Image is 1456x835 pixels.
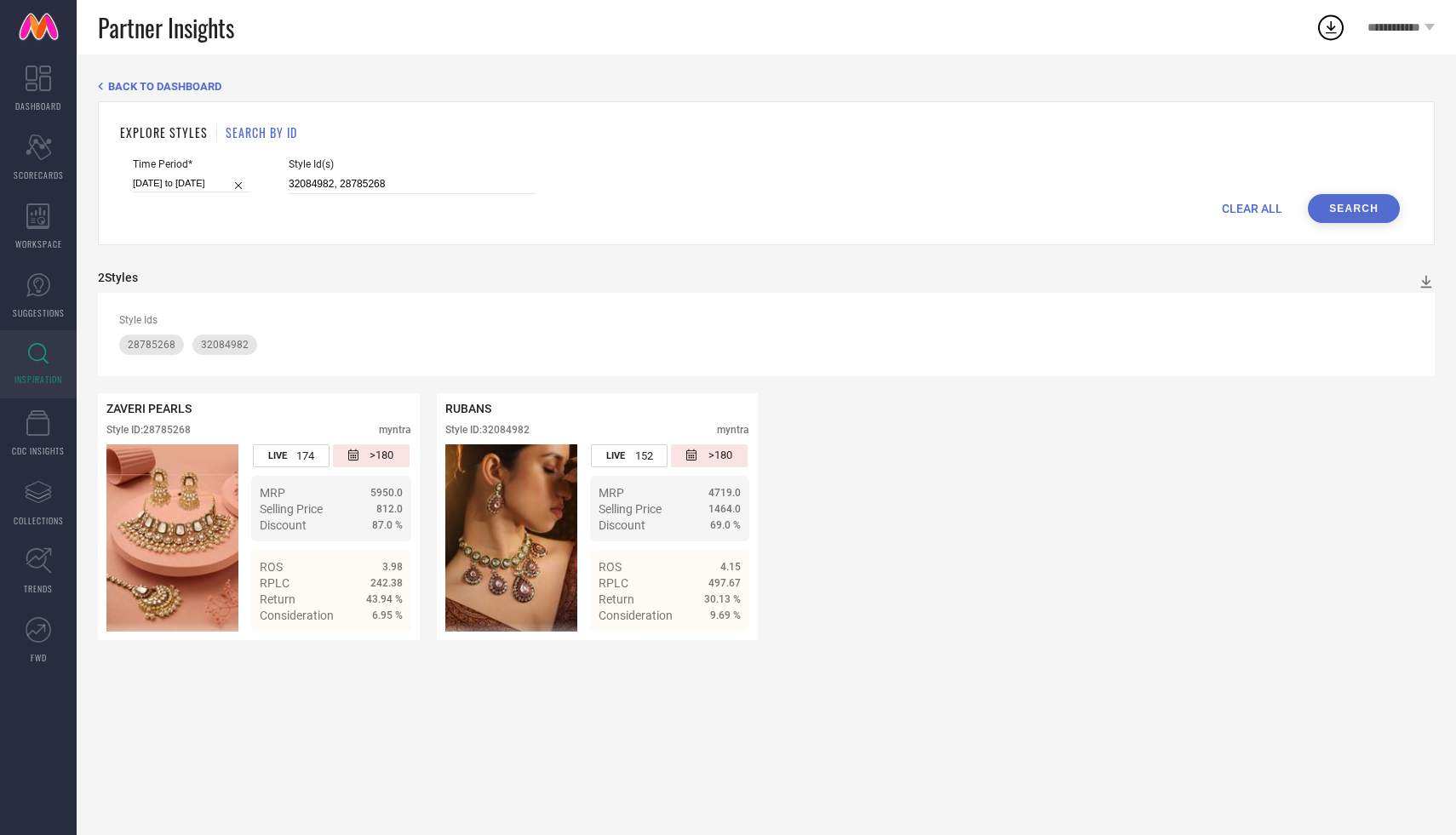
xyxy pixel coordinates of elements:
span: FWD [31,651,47,664]
span: Discount [599,518,645,532]
span: CDC INSIGHTS [12,444,65,457]
span: Details [364,639,403,653]
span: 497.67 [708,577,741,589]
span: RPLC [260,576,289,590]
span: 30.13 % [704,593,741,605]
span: Return [260,592,295,606]
div: Style ID: 28785268 [106,424,191,436]
span: ZAVERI PEARLS [106,402,192,415]
span: 242.38 [370,577,403,589]
img: Style preview image [445,444,577,632]
div: Click to view image [445,444,577,632]
span: 69.0 % [710,519,741,531]
h1: EXPLORE STYLES [120,123,208,141]
span: Partner Insights [98,10,234,45]
div: Number of days the style has been live on the platform [253,444,330,467]
div: Style Ids [119,314,1413,326]
span: Discount [260,518,307,532]
div: Number of days since the style was first listed on the platform [671,444,748,467]
span: 32084982 [201,339,249,351]
span: Consideration [260,609,334,622]
span: Selling Price [260,502,323,516]
span: 6.95 % [372,609,403,621]
span: 174 [296,449,314,462]
span: Selling Price [599,502,662,516]
input: Select time period [133,174,250,192]
div: 2 Styles [98,271,138,284]
span: Style Id(s) [289,158,536,170]
div: Number of days since the style was first listed on the platform [333,444,410,467]
span: >180 [708,449,732,463]
span: 9.69 % [710,609,741,621]
span: MRP [599,486,624,500]
span: 152 [635,449,653,462]
h1: SEARCH BY ID [226,123,297,141]
span: Details [702,639,741,653]
span: DASHBOARD [15,100,61,112]
span: COLLECTIONS [14,514,64,527]
span: CLEAR ALL [1222,202,1282,215]
span: ROS [260,560,283,574]
span: MRP [260,486,285,500]
span: SCORECARDS [14,169,64,181]
div: Number of days the style has been live on the platform [591,444,668,467]
a: Details [347,639,403,653]
span: RPLC [599,576,628,590]
span: INSPIRATION [14,373,62,386]
span: 43.94 % [366,593,403,605]
span: 812.0 [376,503,403,515]
span: WORKSPACE [15,237,62,250]
div: myntra [717,424,749,436]
span: Time Period* [133,158,250,170]
div: Open download list [1316,12,1346,43]
span: LIVE [268,450,287,461]
span: 1464.0 [708,503,741,515]
span: RUBANS [445,402,491,415]
span: BACK TO DASHBOARD [108,80,221,93]
span: ROS [599,560,622,574]
button: Search [1308,194,1400,223]
div: myntra [379,424,411,436]
div: Click to view image [106,444,238,632]
span: 5950.0 [370,487,403,499]
span: LIVE [606,450,625,461]
span: SUGGESTIONS [13,306,65,319]
span: Return [599,592,634,606]
span: 28785268 [128,339,175,351]
span: 87.0 % [372,519,403,531]
a: Details [685,639,741,653]
div: Style ID: 32084982 [445,424,530,436]
span: TRENDS [24,582,53,595]
span: 4719.0 [708,487,741,499]
span: 3.98 [382,561,403,573]
div: Back TO Dashboard [98,80,1435,93]
span: 4.15 [720,561,741,573]
span: >180 [370,449,393,463]
span: Consideration [599,609,673,622]
img: Style preview image [106,444,238,632]
input: Enter comma separated style ids e.g. 12345, 67890 [289,174,536,194]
